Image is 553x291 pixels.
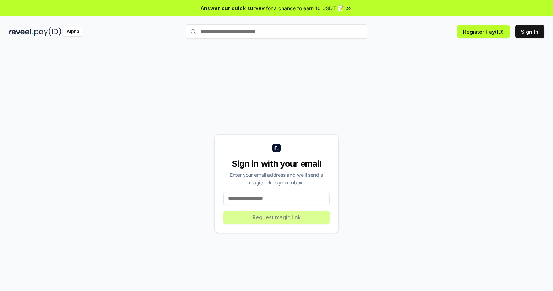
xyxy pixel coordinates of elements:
button: Register Pay(ID) [457,25,510,38]
img: pay_id [34,27,61,36]
div: Alpha [63,27,83,36]
span: for a chance to earn 10 USDT 📝 [266,4,344,12]
div: Enter your email address and we’ll send a magic link to your inbox. [223,171,330,186]
div: Sign in with your email [223,158,330,170]
span: Answer our quick survey [201,4,265,12]
img: logo_small [272,144,281,152]
img: reveel_dark [9,27,33,36]
button: Sign In [515,25,544,38]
